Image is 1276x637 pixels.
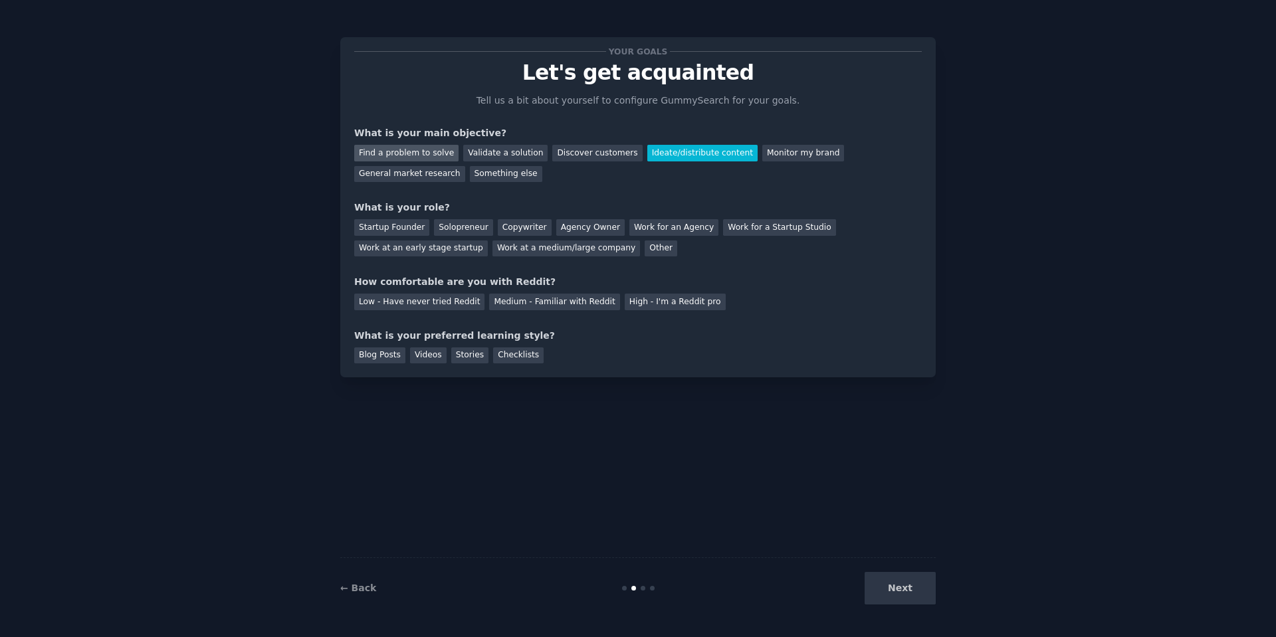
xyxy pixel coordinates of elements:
[354,240,488,257] div: Work at an early stage startup
[354,166,465,183] div: General market research
[354,347,405,364] div: Blog Posts
[340,583,376,593] a: ← Back
[647,145,758,161] div: Ideate/distribute content
[606,45,670,58] span: Your goals
[434,219,492,236] div: Solopreneur
[498,219,552,236] div: Copywriter
[556,219,625,236] div: Agency Owner
[552,145,642,161] div: Discover customers
[489,294,619,310] div: Medium - Familiar with Reddit
[354,329,922,343] div: What is your preferred learning style?
[723,219,835,236] div: Work for a Startup Studio
[451,347,488,364] div: Stories
[470,166,542,183] div: Something else
[354,61,922,84] p: Let's get acquainted
[354,294,484,310] div: Low - Have never tried Reddit
[492,240,640,257] div: Work at a medium/large company
[354,219,429,236] div: Startup Founder
[354,145,459,161] div: Find a problem to solve
[354,275,922,289] div: How comfortable are you with Reddit?
[629,219,718,236] div: Work for an Agency
[471,94,805,108] p: Tell us a bit about yourself to configure GummySearch for your goals.
[493,347,544,364] div: Checklists
[354,126,922,140] div: What is your main objective?
[625,294,726,310] div: High - I'm a Reddit pro
[762,145,844,161] div: Monitor my brand
[354,201,922,215] div: What is your role?
[463,145,548,161] div: Validate a solution
[645,240,677,257] div: Other
[410,347,447,364] div: Videos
